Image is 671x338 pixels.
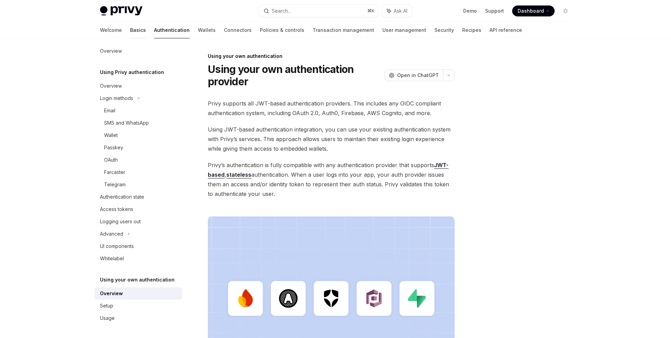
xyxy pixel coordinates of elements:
a: Logging users out [94,215,182,228]
div: Overview [100,82,122,90]
div: Overview [100,47,122,55]
div: Logging users out [100,217,141,226]
a: Dashboard [512,5,555,16]
a: Wallets [198,22,216,38]
div: Authentication state [100,193,144,201]
a: API reference [490,22,522,38]
button: Search...⌘K [259,5,379,17]
span: Privy’s authentication is fully compatible with any authentication provider that supports , authe... [208,160,455,199]
span: ⌘ K [367,8,375,14]
a: Recipes [462,22,481,38]
a: OAuth [94,154,182,166]
a: Wallet [94,129,182,141]
div: Farcaster [104,168,125,176]
div: Usage [100,314,115,322]
a: Basics [130,22,146,38]
span: Ask AI [394,8,407,14]
div: Login methods [100,94,133,102]
a: Setup [94,300,182,312]
div: OAuth [104,156,118,164]
div: Using your own authentication [208,53,455,60]
div: Wallet [104,131,118,139]
img: light logo [100,6,142,16]
span: Privy supports all JWT-based authentication providers. This includes any OIDC compliant authentic... [208,99,455,118]
div: UI components [100,242,134,250]
span: Open in ChatGPT [397,72,439,79]
a: Demo [463,8,477,14]
a: Passkey [94,141,182,154]
a: Authentication [154,22,190,38]
button: Toggle dark mode [560,5,571,16]
div: Search... [272,7,291,15]
div: Passkey [104,143,123,152]
a: Connectors [224,22,252,38]
a: Usage [94,312,182,324]
a: Support [485,8,504,14]
div: Advanced [100,230,123,238]
a: Email [94,104,182,117]
a: Transaction management [313,22,374,38]
div: Whitelabel [100,254,124,263]
h5: Using Privy authentication [100,68,164,76]
a: Telegram [94,178,182,191]
a: Policies & controls [260,22,304,38]
a: User management [382,22,426,38]
div: Setup [100,302,113,310]
span: Using JWT-based authentication integration, you can use your existing authentication system with ... [208,125,455,153]
a: stateless [226,171,251,178]
span: Dashboard [518,8,544,14]
div: SMS and WhatsApp [104,119,149,127]
div: Overview [100,289,123,298]
a: Security [434,22,454,38]
div: Telegram [104,180,126,189]
a: UI components [94,240,182,252]
a: Overview [94,45,182,57]
h1: Using your own authentication provider [208,63,382,88]
h5: Using your own authentication [100,276,175,284]
a: Farcaster [94,166,182,178]
button: Open in ChatGPT [384,70,443,81]
a: SMS and WhatsApp [94,117,182,129]
div: Email [104,107,115,115]
a: Overview [94,287,182,300]
a: Access tokens [94,203,182,215]
a: Welcome [100,22,122,38]
button: Ask AI [382,5,412,17]
a: Whitelabel [94,252,182,265]
a: Overview [94,80,182,92]
div: Access tokens [100,205,133,213]
a: Authentication state [94,191,182,203]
